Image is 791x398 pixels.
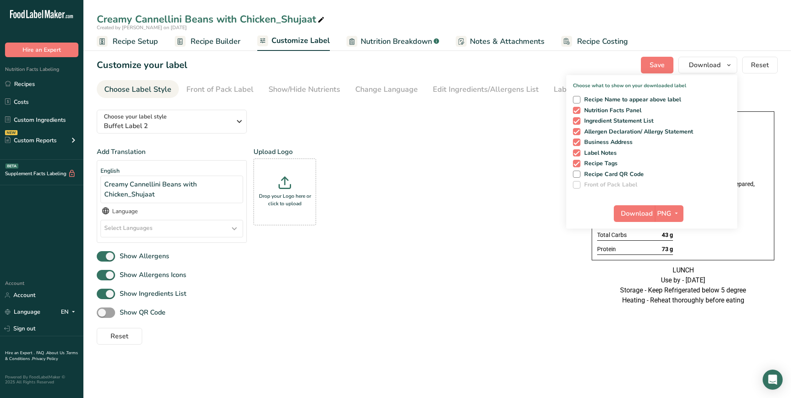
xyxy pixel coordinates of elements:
button: Hire an Expert [5,43,78,57]
div: Creamy Cannellini Beans with Chicken_Shujaat [100,176,243,203]
p: Drop your Logo here or click to upload [256,192,314,207]
div: Language [100,207,243,217]
div: EN [61,307,78,317]
span: Ingredient Statement List [580,117,654,125]
span: 73 g [662,246,673,253]
div: Custom Reports [5,136,57,145]
button: Reset [742,57,778,73]
span: Customize Label [271,35,330,46]
button: Reset [97,328,142,345]
span: 43 g [662,232,673,239]
p: Choose what to show on your downloaded label [566,75,737,89]
div: NEW [5,130,18,135]
span: Protein [597,246,616,253]
span: Recipe Costing [577,36,628,47]
span: Nutrition Facts Panel [580,107,642,114]
a: Customize Label [257,31,330,51]
button: Save [641,57,673,73]
div: Show/Hide Nutrients [269,84,340,95]
span: PNG [657,209,671,219]
span: Save [650,60,665,70]
span: Created by [PERSON_NAME] on [DATE] [97,24,187,31]
div: LUNCH Use by - [DATE] Storage - Keep Refrigerated below 5 degree Heating - Reheat thoroughly befo... [592,265,774,305]
span: Recipe Tags [580,160,618,167]
span: Show Allergens [115,251,169,261]
div: BETA [5,164,18,169]
a: Terms & Conditions . [5,350,78,362]
div: Change Language [355,84,418,95]
div: Add Translation [97,147,247,243]
a: Privacy Policy [32,356,58,362]
div: Label Extra Info [554,84,609,95]
a: Language [5,305,40,319]
span: Notes & Attachments [470,36,545,47]
span: English [100,167,120,175]
span: Label Notes [580,149,617,157]
span: Show Ingredients List [115,289,186,299]
button: Choose your label style Buffet Label 2 [97,110,247,134]
span: Allergen Declaration/ Allergy Statement [580,128,693,136]
a: Nutrition Breakdown [347,32,439,51]
a: Recipe Setup [97,32,158,51]
a: Hire an Expert . [5,350,35,356]
a: FAQ . [36,350,46,356]
span: Recipe Setup [113,36,158,47]
a: Recipe Builder [175,32,241,51]
div: Select Languages [101,220,243,237]
span: Reset [751,60,769,70]
span: Download [621,209,653,219]
span: Download [689,60,721,70]
span: Nutrition Breakdown [361,36,432,47]
div: Upload Logo [254,147,316,225]
span: Reset [110,331,128,341]
span: Recipe Name to appear above label [580,96,681,103]
span: Total Carbs [597,232,627,239]
button: Download [614,205,655,222]
h1: Customize your label [97,58,187,72]
span: Front of Pack Label [580,181,638,189]
a: Notes & Attachments [456,32,545,51]
div: Powered By FoodLabelMaker © 2025 All Rights Reserved [5,375,78,385]
span: Choose your label style [104,112,167,121]
div: Open Intercom Messenger [763,370,783,390]
span: Business Address [580,139,633,146]
button: Download [678,57,737,73]
div: Edit Ingredients/Allergens List [433,84,539,95]
div: Choose Label Style [104,84,171,95]
a: About Us . [46,350,66,356]
span: Show QR Code [115,307,166,317]
span: Show Allergens Icons [115,270,186,280]
span: Buffet Label 2 [104,121,231,131]
span: Recipe Builder [191,36,241,47]
button: PNG [655,205,683,222]
a: Recipe Costing [561,32,628,51]
div: Creamy Cannellini Beans with Chicken_Shujaat [97,12,326,27]
span: Recipe Card QR Code [580,171,644,178]
div: Front of Pack Label [186,84,254,95]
